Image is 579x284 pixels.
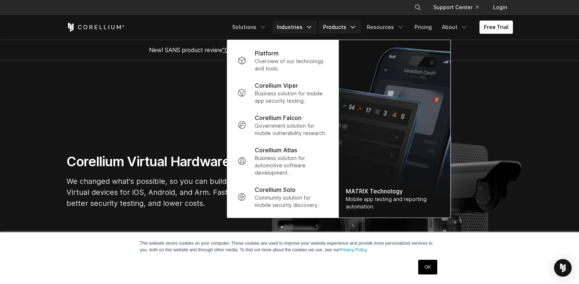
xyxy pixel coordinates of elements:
p: Corellium Atlas [255,146,297,154]
p: Overview of our technology and tools. [255,58,328,72]
a: Corellium Viper Business solution for mobile app security testing. [231,77,334,109]
a: Products [319,21,361,34]
p: We changed what's possible, so you can build what's next. Virtual devices for iOS, Android, and A... [66,176,287,209]
p: Corellium Falcon [255,113,301,122]
p: Business solution for automotive software development. [255,154,328,176]
div: Navigation Menu [228,21,513,34]
a: Corellium Home [66,23,125,32]
a: Privacy Policy. [340,247,368,252]
a: Corellium Falcon Government solution for mobile vulnerability research. [231,109,334,141]
div: MATRIX Technology [346,187,443,196]
div: Open Intercom Messenger [554,259,572,277]
h1: Corellium Virtual Hardware [66,153,287,170]
p: Community solution for mobile security discovery. [255,194,328,209]
a: MATRIX Technology Mobile app testing and reporting automation. [339,40,450,218]
div: Mobile app testing and reporting automation. [346,196,443,210]
a: Industries [272,21,317,34]
a: OK [418,260,437,274]
a: Corellium Atlas Business solution for automotive software development. [231,141,334,181]
a: Platform Overview of our technology and tools. [231,44,334,77]
p: Government solution for mobile vulnerability research. [255,122,328,137]
a: About [438,21,472,34]
span: New! SANS product review now available. [149,46,430,54]
a: Pricing [410,21,436,34]
img: Matrix_WebNav_1x [339,40,450,218]
p: This website stores cookies on your computer. These cookies are used to improve your website expe... [140,240,439,253]
a: Support Center [427,1,484,14]
a: Solutions [228,21,271,34]
a: Free Trial [480,21,513,34]
p: Corellium Viper [255,81,298,90]
p: Corellium Solo [255,185,296,194]
div: Navigation Menu [405,1,513,14]
a: Resources [362,21,409,34]
a: Login [487,1,513,14]
p: Platform [255,49,279,58]
p: Business solution for mobile app security testing. [255,90,328,105]
button: Search [411,1,424,14]
a: "Collaborative Mobile App Security Development and Analysis" [222,46,392,54]
a: Corellium Solo Community solution for mobile security discovery. [231,181,334,213]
